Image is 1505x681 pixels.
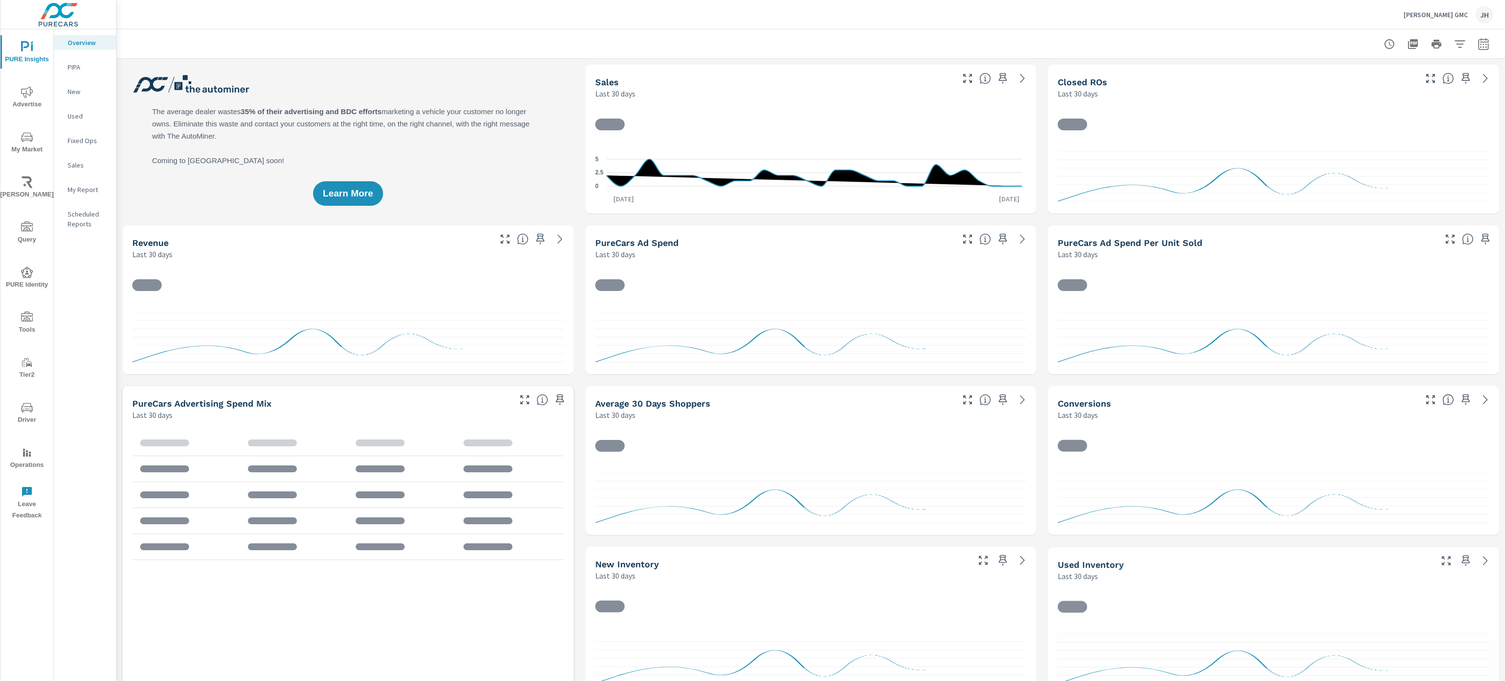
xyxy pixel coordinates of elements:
button: Make Fullscreen [1438,553,1454,569]
div: Sales [54,158,116,172]
h5: Revenue [132,238,169,248]
a: See more details in report [1015,71,1030,86]
span: A rolling 30 day total of daily Shoppers on the dealership website, averaged over the selected da... [979,394,991,406]
h5: PureCars Advertising Spend Mix [132,398,271,409]
span: This table looks at how you compare to the amount of budget you spend per channel as opposed to y... [536,394,548,406]
p: Fixed Ops [68,136,108,146]
span: Tools [3,312,50,336]
button: Make Fullscreen [497,231,513,247]
div: Scheduled Reports [54,207,116,231]
span: PURE Insights [3,41,50,65]
span: Save this to your personalized report [1478,231,1493,247]
span: My Market [3,131,50,155]
p: Last 30 days [595,88,635,99]
p: Sales [68,160,108,170]
h5: PureCars Ad Spend [595,238,679,248]
span: Learn More [323,189,373,198]
p: [DATE] [992,194,1026,204]
button: "Export Report to PDF" [1403,34,1423,54]
p: New [68,87,108,97]
span: Save this to your personalized report [1458,392,1474,408]
span: Save this to your personalized report [995,392,1011,408]
span: Save this to your personalized report [1458,71,1474,86]
h5: PureCars Ad Spend Per Unit Sold [1058,238,1202,248]
p: PIPA [68,62,108,72]
p: Used [68,111,108,121]
button: Make Fullscreen [517,392,533,408]
div: JH [1476,6,1493,24]
div: Used [54,109,116,123]
span: Average cost of advertising per each vehicle sold at the dealer over the selected date range. The... [1462,233,1474,245]
a: See more details in report [1478,71,1493,86]
a: See more details in report [1015,553,1030,568]
div: nav menu [0,29,53,525]
button: Learn More [313,181,383,206]
p: [PERSON_NAME] GMC [1404,10,1468,19]
p: My Report [68,185,108,195]
span: Save this to your personalized report [995,231,1011,247]
span: Save this to your personalized report [995,71,1011,86]
button: Make Fullscreen [1442,231,1458,247]
a: See more details in report [1478,392,1493,408]
span: Query [3,221,50,245]
button: Make Fullscreen [1423,71,1438,86]
h5: Used Inventory [1058,559,1124,570]
h5: Average 30 Days Shoppers [595,398,710,409]
span: The number of dealer-specified goals completed by a visitor. [Source: This data is provided by th... [1442,394,1454,406]
button: Print Report [1427,34,1446,54]
a: See more details in report [552,231,568,247]
text: 5 [595,156,599,163]
span: Save this to your personalized report [1458,553,1474,569]
span: Total sales revenue over the selected date range. [Source: This data is sourced from the dealer’s... [517,233,529,245]
span: [PERSON_NAME] [3,176,50,200]
p: Last 30 days [132,248,172,260]
button: Make Fullscreen [960,392,975,408]
span: Leave Feedback [3,486,50,521]
span: Number of vehicles sold by the dealership over the selected date range. [Source: This data is sou... [979,73,991,84]
p: Last 30 days [1058,409,1098,421]
span: Save this to your personalized report [533,231,548,247]
div: My Report [54,182,116,197]
button: Make Fullscreen [975,553,991,568]
span: Driver [3,402,50,426]
span: Tier2 [3,357,50,381]
p: Last 30 days [595,570,635,582]
span: Number of Repair Orders Closed by the selected dealership group over the selected time range. [So... [1442,73,1454,84]
div: New [54,84,116,99]
p: [DATE] [607,194,641,204]
span: Operations [3,447,50,471]
h5: Conversions [1058,398,1111,409]
button: Apply Filters [1450,34,1470,54]
a: See more details in report [1015,392,1030,408]
text: 2.5 [595,170,604,176]
span: Total cost of media for all PureCars channels for the selected dealership group over the selected... [979,233,991,245]
p: Overview [68,38,108,48]
h5: Sales [595,77,619,87]
button: Make Fullscreen [960,71,975,86]
a: See more details in report [1015,231,1030,247]
h5: New Inventory [595,559,659,569]
button: Make Fullscreen [1423,392,1438,408]
span: PURE Identity [3,267,50,291]
a: See more details in report [1478,553,1493,569]
p: Last 30 days [132,409,172,421]
text: 0 [595,183,599,190]
p: Last 30 days [1058,248,1098,260]
h5: Closed ROs [1058,77,1107,87]
div: Overview [54,35,116,50]
div: Fixed Ops [54,133,116,148]
span: Save this to your personalized report [552,392,568,408]
p: Scheduled Reports [68,209,108,229]
p: Last 30 days [1058,88,1098,99]
div: PIPA [54,60,116,74]
p: Last 30 days [595,409,635,421]
span: Advertise [3,86,50,110]
button: Make Fullscreen [960,231,975,247]
p: Last 30 days [595,248,635,260]
span: Save this to your personalized report [995,553,1011,568]
p: Last 30 days [1058,570,1098,582]
button: Select Date Range [1474,34,1493,54]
